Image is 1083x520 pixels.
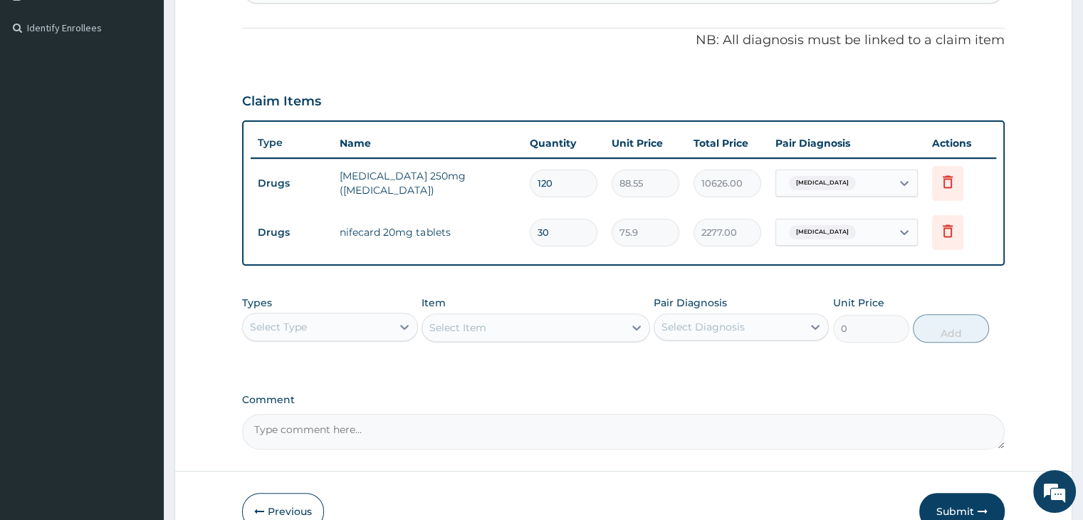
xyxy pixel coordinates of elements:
[250,320,307,334] div: Select Type
[83,165,197,308] span: We're online!
[333,218,522,246] td: nifecard 20mg tablets
[768,129,925,157] th: Pair Diagnosis
[251,219,333,246] td: Drugs
[7,359,271,409] textarea: Type your message and hit 'Enter'
[422,296,446,310] label: Item
[789,176,856,190] span: [MEDICAL_DATA]
[26,71,58,107] img: d_794563401_company_1708531726252_794563401
[605,129,686,157] th: Unit Price
[251,170,333,197] td: Drugs
[661,320,745,334] div: Select Diagnosis
[913,314,989,343] button: Add
[242,31,1004,50] p: NB: All diagnosis must be linked to a claim item
[242,94,321,110] h3: Claim Items
[234,7,268,41] div: Minimize live chat window
[654,296,727,310] label: Pair Diagnosis
[833,296,884,310] label: Unit Price
[251,130,333,156] th: Type
[925,129,996,157] th: Actions
[242,394,1004,406] label: Comment
[74,80,239,98] div: Chat with us now
[686,129,768,157] th: Total Price
[523,129,605,157] th: Quantity
[242,297,272,309] label: Types
[333,162,522,204] td: [MEDICAL_DATA] 250mg ([MEDICAL_DATA])
[333,129,522,157] th: Name
[789,225,856,239] span: [MEDICAL_DATA]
